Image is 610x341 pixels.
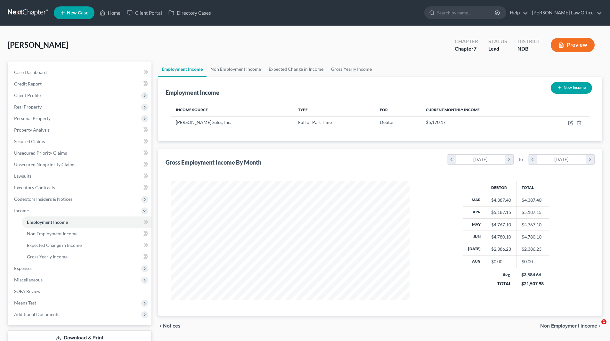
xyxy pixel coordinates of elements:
[507,7,528,19] a: Help
[519,156,523,163] span: to
[517,38,541,45] div: District
[14,93,41,98] span: Client Profile
[463,218,486,231] th: May
[540,323,602,329] button: Non Employment Income chevron_right
[14,116,51,121] span: Personal Property
[491,280,511,287] div: TOTAL
[9,124,151,136] a: Property Analysis
[22,216,151,228] a: Employment Income
[463,243,486,255] th: [DATE]
[491,246,511,252] div: $2,386.23
[176,119,231,125] span: [PERSON_NAME] Sales, Inc.
[588,319,604,335] iframe: Intercom live chat
[298,119,332,125] span: Full or Part Time
[521,272,544,278] div: $3,584.66
[158,323,163,329] i: chevron_left
[463,256,486,268] th: Aug
[516,231,549,243] td: $4,780.10
[516,194,549,206] td: $4,387.40
[14,69,47,75] span: Case Dashboard
[14,300,36,305] span: Means Test
[22,240,151,251] a: Expected Change in Income
[9,182,151,193] a: Executory Contracts
[96,7,124,19] a: Home
[455,38,478,45] div: Chapter
[447,155,456,164] i: chevron_left
[426,107,480,112] span: Current Monthly Income
[166,89,219,96] div: Employment Income
[586,155,594,164] i: chevron_right
[124,7,165,19] a: Client Portal
[517,45,541,53] div: NDB
[380,119,394,125] span: Debtor
[22,228,151,240] a: Non Employment Income
[14,288,41,294] span: SOFA Review
[456,155,505,164] div: [DATE]
[9,78,151,90] a: Credit Report
[14,277,43,282] span: Miscellaneous
[474,45,476,52] span: 7
[14,208,29,213] span: Income
[380,107,388,112] span: For
[27,254,68,259] span: Gross Yearly Income
[166,158,261,166] div: Gross Employment Income By Month
[22,251,151,263] a: Gross Yearly Income
[9,67,151,78] a: Case Dashboard
[505,155,513,164] i: chevron_right
[14,139,45,144] span: Secured Claims
[486,181,516,194] th: Debtor
[491,209,511,215] div: $5,187.15
[540,323,597,329] span: Non Employment Income
[14,196,72,202] span: Codebtors Insiders & Notices
[14,173,31,179] span: Lawsuits
[14,150,67,156] span: Unsecured Priority Claims
[14,81,42,86] span: Credit Report
[551,38,595,52] button: Preview
[491,272,511,278] div: Avg.
[14,265,32,271] span: Expenses
[176,107,208,112] span: Income Source
[9,159,151,170] a: Unsecured Nonpriority Claims
[463,231,486,243] th: Jun
[265,61,327,77] a: Expected Change in Income
[463,194,486,206] th: Mar
[14,104,42,110] span: Real Property
[165,7,214,19] a: Directory Cases
[67,11,88,15] span: New Case
[14,127,50,133] span: Property Analysis
[528,155,537,164] i: chevron_left
[463,206,486,218] th: Apr
[491,197,511,203] div: $4,387.40
[14,162,75,167] span: Unsecured Nonpriority Claims
[601,319,606,324] span: 1
[9,286,151,297] a: SOFA Review
[516,181,549,194] th: Total
[521,280,544,287] div: $21,507.98
[27,242,82,248] span: Expected Change in Income
[158,323,181,329] button: chevron_left Notices
[529,7,602,19] a: [PERSON_NAME] Law Office
[437,7,496,19] input: Search by name...
[516,206,549,218] td: $5,187.15
[491,222,511,228] div: $4,767.10
[537,155,586,164] div: [DATE]
[426,119,446,125] span: $5,170.17
[455,45,478,53] div: Chapter
[9,170,151,182] a: Lawsuits
[9,147,151,159] a: Unsecured Priority Claims
[14,185,55,190] span: Executory Contracts
[491,258,511,265] div: $0.00
[27,219,68,225] span: Employment Income
[516,218,549,231] td: $4,767.10
[158,61,207,77] a: Employment Income
[27,231,77,236] span: Non Employment Income
[491,234,511,240] div: $4,780.10
[14,312,59,317] span: Additional Documents
[551,82,592,94] button: New Income
[516,243,549,255] td: $2,386.23
[488,38,507,45] div: Status
[327,61,376,77] a: Gross Yearly Income
[9,136,151,147] a: Secured Claims
[298,107,308,112] span: Type
[488,45,507,53] div: Lead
